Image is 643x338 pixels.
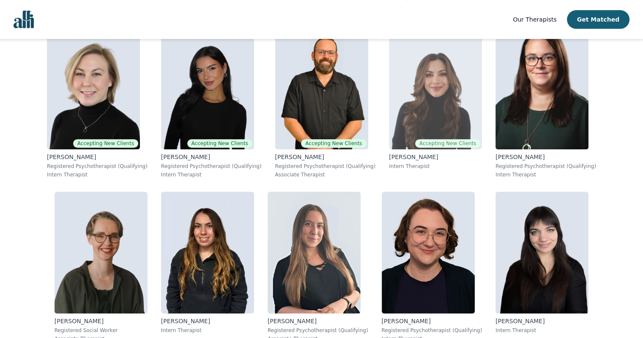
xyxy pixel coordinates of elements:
[389,163,482,170] p: Intern Therapist
[268,192,361,313] img: Shannon_Vokes
[275,153,376,161] p: [PERSON_NAME]
[268,317,368,325] p: [PERSON_NAME]
[495,27,588,149] img: Andrea_Nordby
[275,163,376,170] p: Registered Psychotherapist (Qualifying)
[161,27,254,149] img: Alyssa_Tweedie
[268,327,368,334] p: Registered Psychotherapist (Qualifying)
[14,11,34,28] img: alli logo
[161,192,254,313] img: Mariangela_Servello
[301,139,366,148] span: Accepting New Clients
[47,27,140,149] img: Jocelyn_Crawford
[382,192,475,313] img: Rose_Willow
[161,163,262,170] p: Registered Psychotherapist (Qualifying)
[187,139,252,148] span: Accepting New Clients
[495,327,588,334] p: Intern Therapist
[40,21,154,185] a: Jocelyn_CrawfordAccepting New Clients[PERSON_NAME]Registered Psychotherapist (Qualifying)Intern T...
[513,14,556,25] a: Our Therapists
[495,192,588,313] img: Christina_Johnson
[55,327,148,334] p: Registered Social Worker
[495,317,588,325] p: [PERSON_NAME]
[389,27,482,149] img: Saba_Salemi
[275,27,368,149] img: Josh_Cadieux
[495,171,596,178] p: Intern Therapist
[489,21,603,185] a: Andrea_Nordby[PERSON_NAME]Registered Psychotherapist (Qualifying)Intern Therapist
[389,153,482,161] p: [PERSON_NAME]
[495,153,596,161] p: [PERSON_NAME]
[47,163,148,170] p: Registered Psychotherapist (Qualifying)
[154,21,268,185] a: Alyssa_TweedieAccepting New Clients[PERSON_NAME]Registered Psychotherapist (Qualifying)Intern The...
[47,171,148,178] p: Intern Therapist
[161,317,254,325] p: [PERSON_NAME]
[382,317,482,325] p: [PERSON_NAME]
[495,163,596,170] p: Registered Psychotherapist (Qualifying)
[55,317,148,325] p: [PERSON_NAME]
[161,327,254,334] p: Intern Therapist
[415,139,480,148] span: Accepting New Clients
[513,16,556,23] span: Our Therapists
[567,10,629,29] button: Get Matched
[47,153,148,161] p: [PERSON_NAME]
[55,192,148,313] img: Claire_Cummings
[275,171,376,178] p: Associate Therapist
[73,139,138,148] span: Accepting New Clients
[161,153,262,161] p: [PERSON_NAME]
[161,171,262,178] p: Intern Therapist
[382,21,489,185] a: Saba_SalemiAccepting New Clients[PERSON_NAME]Intern Therapist
[382,327,482,334] p: Registered Psychotherapist (Qualifying)
[268,21,383,185] a: Josh_CadieuxAccepting New Clients[PERSON_NAME]Registered Psychotherapist (Qualifying)Associate Th...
